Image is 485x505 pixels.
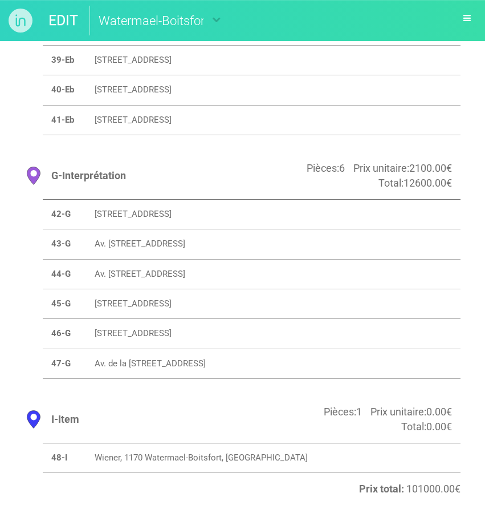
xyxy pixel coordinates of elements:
td: Av. [STREET_ADDRESS] [86,229,423,259]
span: Prix unitaire : 0.00 € [370,405,452,419]
td: Av. [STREET_ADDRESS] [86,259,423,289]
span: Pièces : 1 [324,405,362,419]
strong: 41-Eb [51,115,74,125]
strong: 40-Eb [51,84,74,95]
strong: 46-G [51,328,71,338]
a: EDIT [48,6,78,35]
td: Wiener, 1170 Watermael-Boitsfort, [GEOGRAPHIC_DATA] [86,443,438,472]
strong: 42-G [51,209,71,219]
strong: 47-G [51,358,71,369]
strong: 45-G [51,298,71,309]
span: Pièces : 6 [307,161,345,176]
strong: 43-G [51,239,71,249]
td: [STREET_ADDRESS] [86,319,423,349]
div: 101000.00 € [25,473,461,505]
span: Total : 0.00 € [401,419,452,434]
strong: Prix total : [359,483,404,495]
strong: I - Item [51,413,79,425]
strong: 44-G [51,269,71,279]
td: [STREET_ADDRESS] [86,75,411,105]
span: Prix unitaire : 2100.00 € [353,161,452,176]
strong: 39-Eb [51,55,74,65]
td: [STREET_ADDRESS] [86,46,411,75]
td: [STREET_ADDRESS] [86,289,423,319]
td: Av. de la [STREET_ADDRESS] [86,349,423,378]
strong: G - Interprétation [51,169,126,181]
strong: 48-I [51,453,67,463]
td: [STREET_ADDRESS] [86,105,411,135]
span: Total : 12600.00 € [378,176,452,191]
td: [STREET_ADDRESS] [86,199,423,229]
